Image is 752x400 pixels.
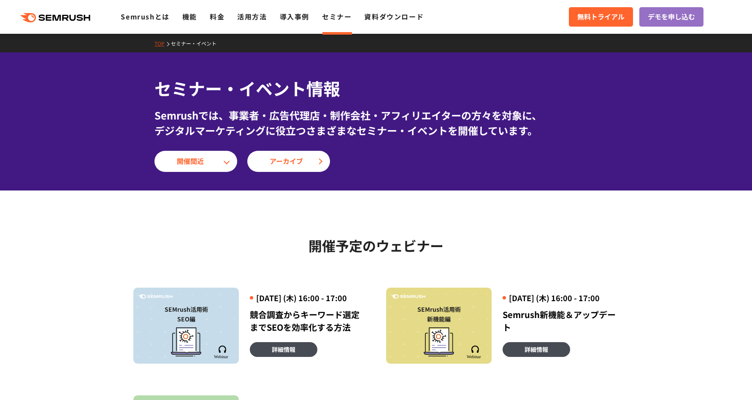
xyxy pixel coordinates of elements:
[364,11,424,22] a: 資料ダウンロード
[154,40,171,47] a: TOP
[648,11,695,22] span: デモを申し込む
[121,11,169,22] a: Semrushとは
[569,7,633,27] a: 無料トライアル
[154,76,598,101] h1: セミナー・イベント情報
[525,345,548,354] span: 詳細情報
[272,345,295,354] span: 詳細情報
[214,346,231,359] img: Semrush
[250,342,317,357] a: 詳細情報
[639,7,703,27] a: デモを申し込む
[177,156,215,167] span: 開催間近
[322,11,352,22] a: セミナー
[250,308,366,334] div: 競合調査からキーワード選定までSEOを効率化する方法
[577,11,625,22] span: 無料トライアル
[247,151,330,172] a: アーカイブ
[503,293,619,303] div: [DATE] (木) 16:00 - 17:00
[270,156,308,167] span: アーカイブ
[154,151,237,172] a: 開催間近
[280,11,309,22] a: 導入事例
[138,305,235,324] div: SEMrush活用術 SEO編
[210,11,225,22] a: 料金
[154,108,598,138] div: Semrushでは、事業者・広告代理店・制作会社・アフィリエイターの方々を対象に、 デジタルマーケティングに役立つさまざまなセミナー・イベントを開催しています。
[503,308,619,334] div: Semrush新機能＆アップデート
[503,342,570,357] a: 詳細情報
[391,294,425,299] img: Semrush
[171,40,223,47] a: セミナー・イベント
[237,11,267,22] a: 活用方法
[138,294,173,299] img: Semrush
[133,235,619,256] h2: 開催予定のウェビナー
[390,305,487,324] div: SEMrush活用術 新機能編
[466,346,484,359] img: Semrush
[250,293,366,303] div: [DATE] (木) 16:00 - 17:00
[182,11,197,22] a: 機能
